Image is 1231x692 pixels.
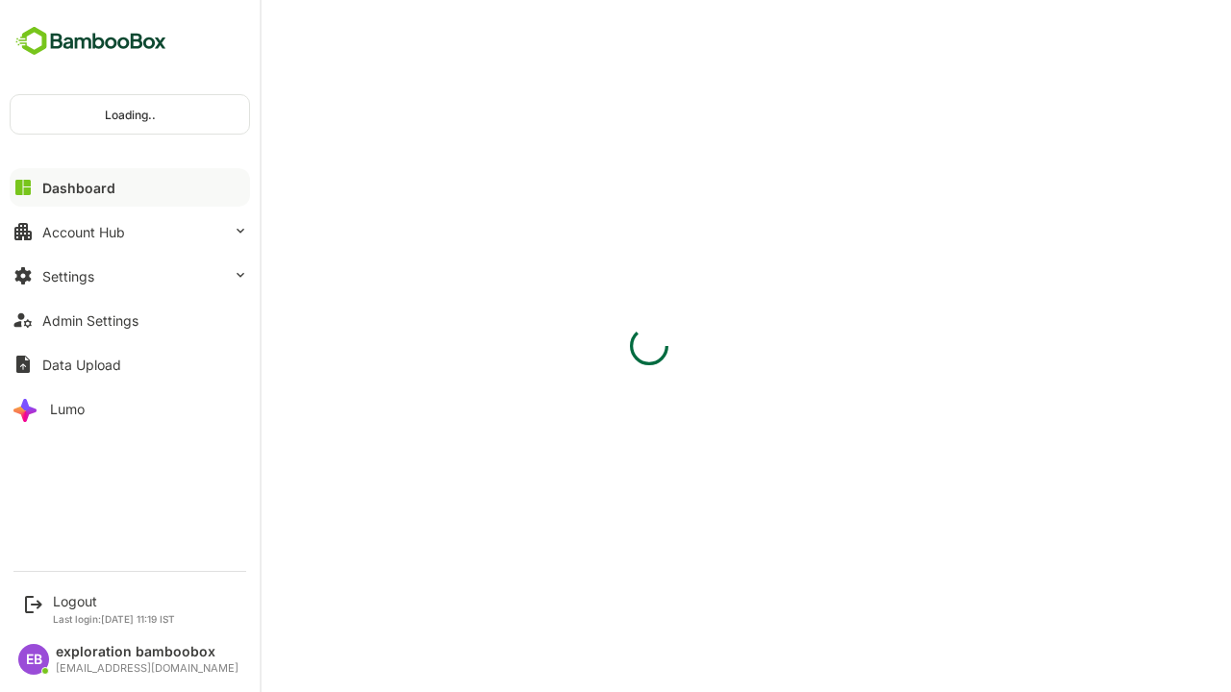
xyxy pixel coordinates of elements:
div: Lumo [50,401,85,417]
div: Settings [42,268,94,284]
div: [EMAIL_ADDRESS][DOMAIN_NAME] [56,662,239,675]
div: Dashboard [42,180,115,196]
p: Last login: [DATE] 11:19 IST [53,613,175,625]
button: Account Hub [10,212,250,251]
button: Dashboard [10,168,250,207]
button: Admin Settings [10,301,250,339]
img: BambooboxFullLogoMark.5f36c76dfaba33ec1ec1367b70bb1252.svg [10,23,172,60]
div: EB [18,644,49,675]
div: Loading.. [11,95,249,134]
button: Settings [10,257,250,295]
div: exploration bamboobox [56,644,239,660]
div: Admin Settings [42,312,138,329]
div: Account Hub [42,224,125,240]
div: Data Upload [42,357,121,373]
button: Data Upload [10,345,250,383]
button: Lumo [10,389,250,428]
div: Logout [53,593,175,609]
